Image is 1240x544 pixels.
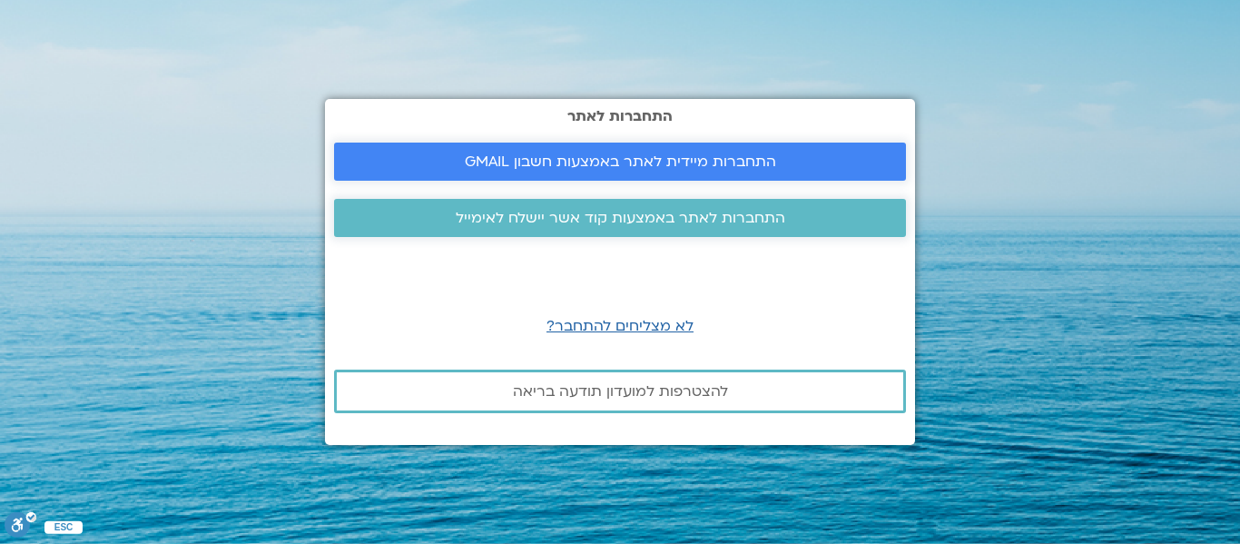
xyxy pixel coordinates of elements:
[456,210,785,226] span: התחברות לאתר באמצעות קוד אשר יישלח לאימייל
[334,370,906,413] a: להצטרפות למועדון תודעה בריאה
[334,143,906,181] a: התחברות מיידית לאתר באמצעות חשבון GMAIL
[546,316,694,336] a: לא מצליחים להתחבר?
[513,383,728,400] span: להצטרפות למועדון תודעה בריאה
[465,153,776,170] span: התחברות מיידית לאתר באמצעות חשבון GMAIL
[334,108,906,124] h2: התחברות לאתר
[334,199,906,237] a: התחברות לאתר באמצעות קוד אשר יישלח לאימייל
